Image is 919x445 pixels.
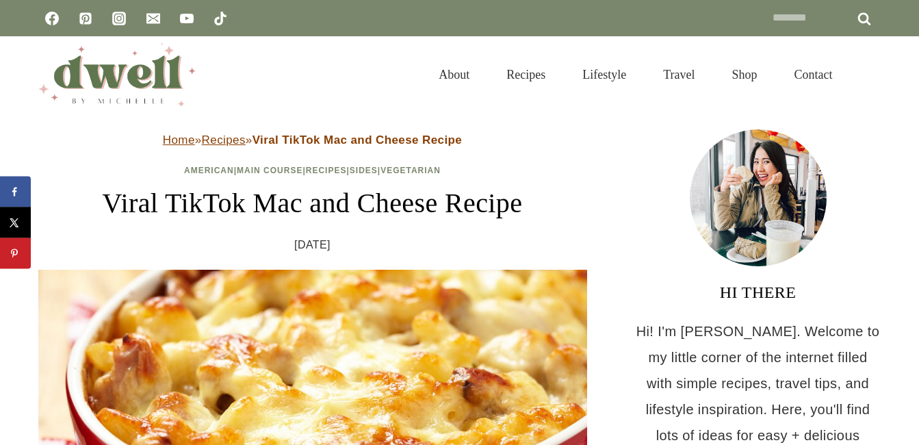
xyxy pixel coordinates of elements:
a: Vegetarian [380,166,441,175]
a: Contact [776,51,851,99]
a: American [184,166,234,175]
a: Recipes [202,133,246,147]
a: Instagram [105,5,133,32]
span: » » [163,133,462,147]
a: Pinterest [72,5,99,32]
nav: Primary Navigation [420,51,851,99]
a: Sides [350,166,378,175]
a: Recipes [306,166,347,175]
a: Lifestyle [564,51,645,99]
a: Home [163,133,195,147]
a: Main Course [237,166,302,175]
a: Recipes [488,51,564,99]
a: YouTube [173,5,200,32]
h1: Viral TikTok Mac and Cheese Recipe [38,183,587,224]
button: View Search Form [858,63,881,86]
a: Travel [645,51,713,99]
h3: HI THERE [635,280,881,305]
a: Facebook [38,5,66,32]
a: Shop [713,51,775,99]
time: [DATE] [294,235,331,255]
img: DWELL by michelle [38,43,196,106]
strong: Viral TikTok Mac and Cheese Recipe [253,133,463,147]
a: Email [140,5,167,32]
a: TikTok [207,5,234,32]
span: | | | | [184,166,441,175]
a: About [420,51,488,99]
